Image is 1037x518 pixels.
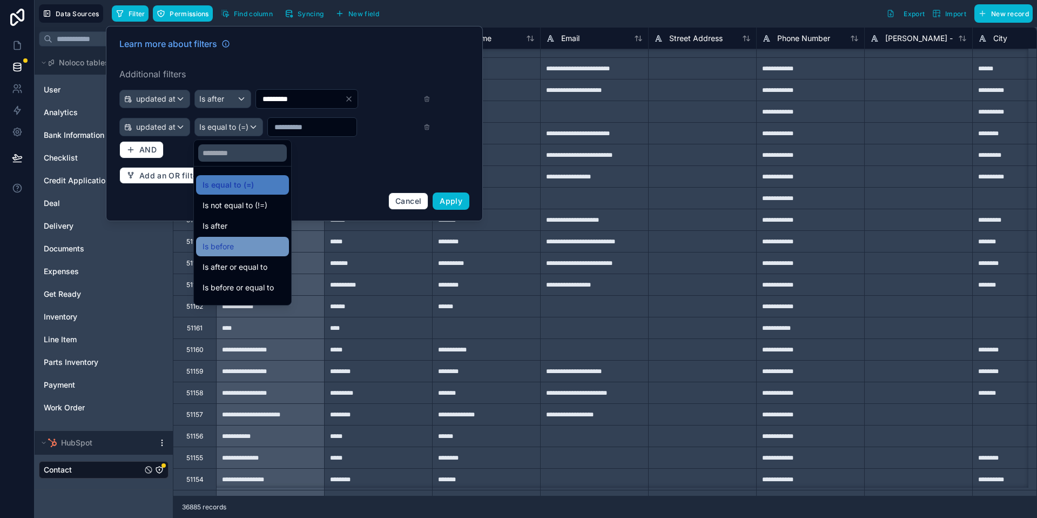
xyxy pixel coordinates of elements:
span: Is after or equal to [203,261,267,274]
span: HubSpot [61,437,92,448]
a: Documents [44,243,131,254]
span: Delivery [44,221,73,231]
span: Analytics [44,107,78,118]
a: Get Ready [44,289,131,300]
span: Expenses [44,266,79,277]
div: Line Item [39,331,169,348]
div: User [39,81,169,98]
div: Get Ready [39,285,169,303]
div: Checklist [39,149,169,167]
span: Data Sources [56,10,99,18]
span: Inventory [44,311,77,322]
div: Payment [39,376,169,394]
img: HubSpot logo [48,439,57,447]
a: Line Item [44,334,131,345]
span: Export [904,10,925,18]
div: 51156 [186,432,203,441]
span: New field [348,10,379,18]
button: Syncing [281,5,327,22]
a: Work Order [44,402,131,413]
button: Filter [112,5,149,22]
span: Work Order [44,402,85,413]
div: Bank Information [39,127,169,144]
span: Permissions [170,10,208,18]
div: 51159 [186,367,203,376]
span: Checklist [44,152,78,163]
span: Syncing [298,10,324,18]
a: Payment [44,380,131,390]
div: Deal [39,195,169,212]
span: Noloco tables [59,57,109,68]
span: Parts Inventory [44,357,98,368]
div: Work Order [39,399,169,416]
div: 51162 [186,302,203,311]
div: Parts Inventory [39,354,169,371]
div: Delivery [39,217,169,235]
span: City [993,33,1007,44]
div: 51158 [186,389,203,397]
a: Deal [44,198,131,209]
a: Inventory [44,311,131,322]
div: 51160 [186,346,204,354]
a: Permissions [153,5,217,22]
div: 51163 [186,281,203,289]
a: Expenses [44,266,131,277]
a: Parts Inventory [44,357,131,368]
div: 51161 [187,324,203,333]
span: Payment [44,380,75,390]
span: Import [945,10,966,18]
span: User [44,84,60,95]
span: Email [561,33,580,44]
div: 51155 [186,454,203,462]
span: Credit Application [44,175,110,186]
div: Credit Application [39,172,169,189]
span: Contact [44,464,72,475]
div: Documents [39,240,169,257]
button: Noloco tables [39,55,162,70]
a: New record [970,4,1033,23]
div: 51165 [186,237,203,246]
div: Expenses [39,263,169,280]
a: Analytics [44,107,131,118]
div: 51154 [186,475,204,484]
span: Get Ready [44,289,81,300]
button: New field [332,5,383,22]
span: [PERSON_NAME] - [885,33,953,44]
span: Is after [203,220,227,233]
div: 51157 [186,410,203,419]
a: Checklist [44,152,131,163]
button: Import [928,4,970,23]
span: Is empty [203,302,233,315]
span: Street Address [669,33,723,44]
span: Is equal to (=) [203,178,254,191]
div: 51164 [186,259,204,268]
button: Data Sources [39,4,103,23]
span: 36885 records [182,503,226,512]
div: Inventory [39,308,169,326]
span: New record [991,10,1029,18]
span: Is not equal to (!=) [203,199,267,212]
button: Find column [217,5,277,22]
span: Is before or equal to [203,281,274,294]
a: Credit Application [44,175,131,186]
button: New record [974,4,1033,23]
a: Delivery [44,221,131,231]
a: Syncing [281,5,332,22]
button: Permissions [153,5,212,22]
span: Filter [129,10,145,18]
span: Bank Information [44,130,104,141]
span: Deal [44,198,60,209]
span: Documents [44,243,84,254]
span: Phone Number [777,33,830,44]
span: Line Item [44,334,77,345]
a: Bank Information [44,130,131,141]
span: Find column [234,10,273,18]
div: Analytics [39,104,169,121]
button: HubSpot logoHubSpot [39,435,153,450]
a: Contact [44,464,142,475]
button: Export [883,4,928,23]
span: Is before [203,240,234,253]
a: User [44,84,131,95]
div: Contact [39,461,169,479]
